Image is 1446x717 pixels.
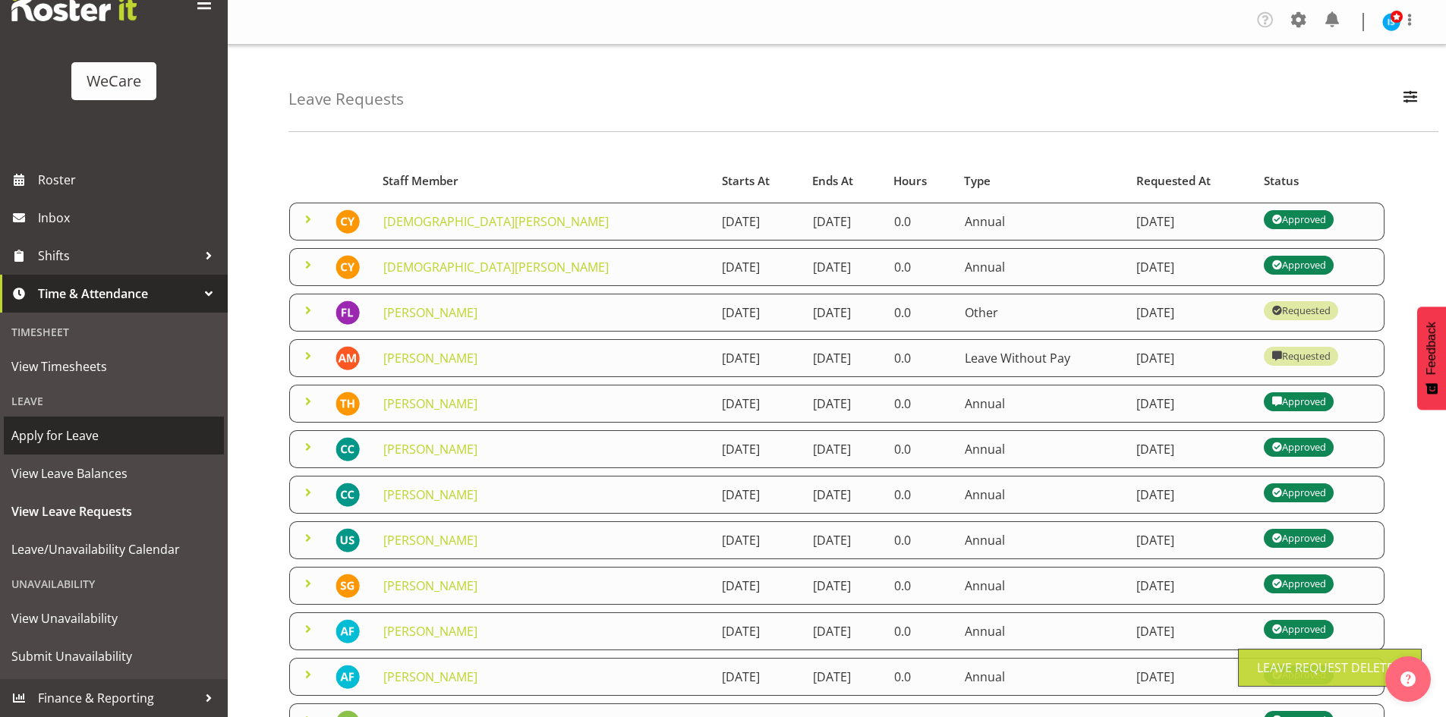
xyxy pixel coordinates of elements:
td: 0.0 [885,248,956,286]
img: charlotte-courtney11007.jpg [336,437,360,461]
td: 0.0 [885,567,956,605]
div: Approved [1271,438,1326,456]
img: ashley-mendoza11508.jpg [336,346,360,370]
td: Annual [956,430,1128,468]
td: [DATE] [804,521,885,559]
div: Hours [893,172,947,190]
td: [DATE] [713,476,803,514]
img: isabel-simcox10849.jpg [1382,13,1400,31]
td: [DATE] [1127,567,1255,605]
td: 0.0 [885,294,956,332]
td: 0.0 [885,658,956,696]
a: View Timesheets [4,347,224,385]
td: [DATE] [713,339,803,377]
img: alex-ferguson10997.jpg [336,665,360,689]
td: [DATE] [804,203,885,241]
td: Annual [956,521,1128,559]
td: [DATE] [713,203,803,241]
img: sanjita-gurung11279.jpg [336,574,360,598]
a: [DEMOGRAPHIC_DATA][PERSON_NAME] [383,259,609,275]
a: View Leave Balances [4,454,224,492]
td: 0.0 [885,385,956,423]
td: 0.0 [885,521,956,559]
td: [DATE] [804,567,885,605]
a: Submit Unavailability [4,637,224,675]
td: 0.0 [885,339,956,377]
div: Approved [1271,210,1326,228]
a: [PERSON_NAME] [383,350,477,366]
td: Annual [956,567,1128,605]
div: Approved [1271,620,1326,638]
div: Leave [4,385,224,417]
span: Inbox [38,206,220,229]
td: Annual [956,385,1128,423]
a: [PERSON_NAME] [383,441,477,458]
div: Timesheet [4,316,224,347]
td: Annual [956,203,1128,241]
div: Status [1264,172,1376,190]
h4: Leave Requests [288,90,404,108]
a: Apply for Leave [4,417,224,454]
td: [DATE] [804,248,885,286]
td: Leave Without Pay [956,339,1128,377]
div: Approved [1271,574,1326,593]
span: Submit Unavailability [11,645,216,668]
span: View Leave Balances [11,462,216,485]
span: Time & Attendance [38,282,197,305]
td: [DATE] [713,567,803,605]
div: Type [964,172,1119,190]
span: Apply for Leave [11,424,216,447]
span: Leave/Unavailability Calendar [11,538,216,561]
div: Ends At [812,172,876,190]
a: [DEMOGRAPHIC_DATA][PERSON_NAME] [383,213,609,230]
span: Roster [38,168,220,191]
div: WeCare [87,70,141,93]
img: charlotte-courtney11007.jpg [336,483,360,507]
a: [PERSON_NAME] [383,623,477,640]
td: Annual [956,476,1128,514]
td: [DATE] [804,612,885,650]
td: 0.0 [885,203,956,241]
td: [DATE] [713,612,803,650]
span: View Unavailability [11,607,216,630]
span: Finance & Reporting [38,687,197,709]
a: [PERSON_NAME] [383,577,477,594]
td: [DATE] [1127,612,1255,650]
img: christianna-yu11912.jpg [336,209,360,234]
a: [PERSON_NAME] [383,395,477,412]
img: tillie-hollyer11602.jpg [336,392,360,416]
div: Leave Request Deleted [1257,659,1403,677]
div: Approved [1271,483,1326,502]
td: 0.0 [885,430,956,468]
td: Annual [956,658,1128,696]
td: Other [956,294,1128,332]
img: help-xxl-2.png [1400,671,1416,687]
td: [DATE] [1127,385,1255,423]
img: udani-senanayake10474.jpg [336,528,360,552]
img: felize-lacson11420.jpg [336,300,360,325]
div: Requested [1271,347,1331,365]
td: [DATE] [804,339,885,377]
td: 0.0 [885,476,956,514]
div: Staff Member [383,172,704,190]
td: [DATE] [1127,521,1255,559]
div: Approved [1271,529,1326,547]
a: View Leave Requests [4,492,224,530]
a: [PERSON_NAME] [383,486,477,503]
td: [DATE] [1127,658,1255,696]
div: Unavailability [4,568,224,599]
td: [DATE] [804,476,885,514]
td: [DATE] [713,248,803,286]
div: Starts At [722,172,795,190]
td: [DATE] [804,294,885,332]
span: View Leave Requests [11,500,216,523]
span: Shifts [38,244,197,267]
div: Approved [1271,392,1326,410]
span: View Timesheets [11,355,216,378]
td: [DATE] [804,385,885,423]
a: View Unavailability [4,599,224,637]
td: [DATE] [804,658,885,696]
td: 0.0 [885,612,956,650]
div: Requested [1271,301,1331,319]
button: Filter Employees [1394,83,1426,116]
